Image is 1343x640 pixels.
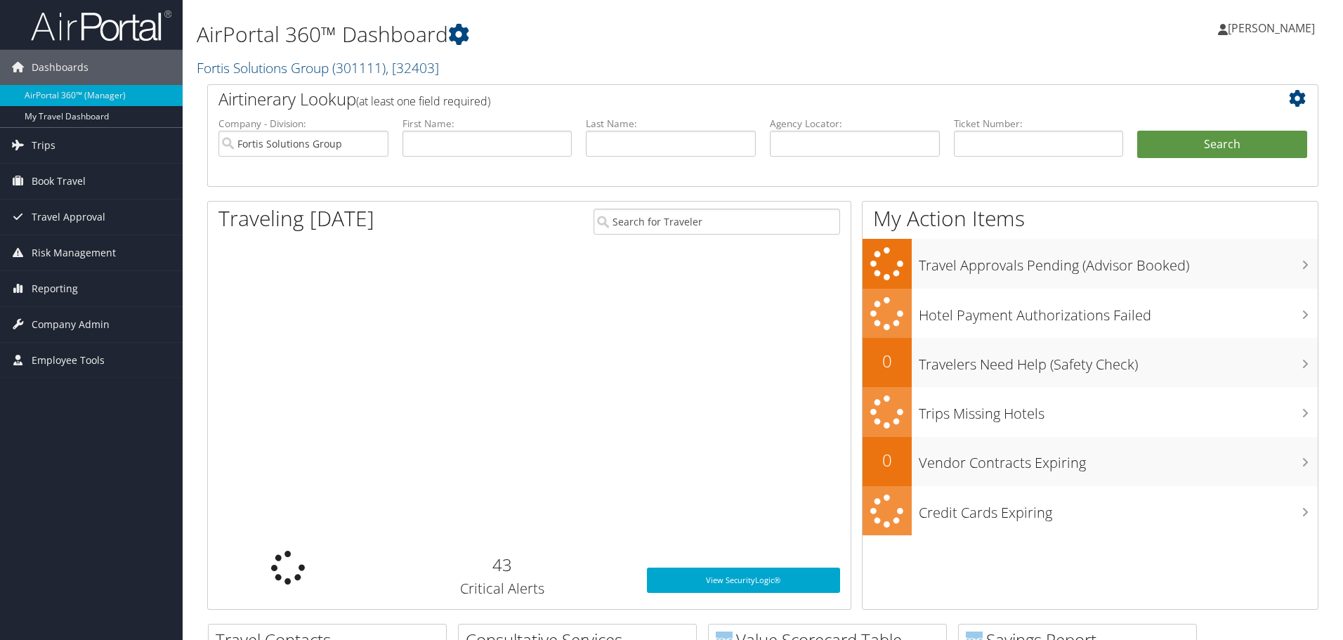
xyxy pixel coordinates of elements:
[218,204,374,233] h1: Traveling [DATE]
[32,164,86,199] span: Book Travel
[379,553,626,577] h2: 43
[863,349,912,373] h2: 0
[863,239,1318,289] a: Travel Approvals Pending (Advisor Booked)
[594,209,840,235] input: Search for Traveler
[402,117,572,131] label: First Name:
[919,299,1318,325] h3: Hotel Payment Authorizations Failed
[1228,20,1315,36] span: [PERSON_NAME]
[197,20,952,49] h1: AirPortal 360™ Dashboard
[919,348,1318,374] h3: Travelers Need Help (Safety Check)
[32,271,78,306] span: Reporting
[863,448,912,472] h2: 0
[647,568,840,593] a: View SecurityLogic®
[32,128,55,163] span: Trips
[32,307,110,342] span: Company Admin
[919,446,1318,473] h3: Vendor Contracts Expiring
[770,117,940,131] label: Agency Locator:
[32,50,89,85] span: Dashboards
[379,579,626,599] h3: Critical Alerts
[356,93,490,109] span: (at least one field required)
[863,387,1318,437] a: Trips Missing Hotels
[954,117,1124,131] label: Ticket Number:
[32,200,105,235] span: Travel Approval
[32,235,116,270] span: Risk Management
[863,289,1318,339] a: Hotel Payment Authorizations Failed
[919,249,1318,275] h3: Travel Approvals Pending (Advisor Booked)
[197,58,439,77] a: Fortis Solutions Group
[863,338,1318,387] a: 0Travelers Need Help (Safety Check)
[586,117,756,131] label: Last Name:
[218,117,388,131] label: Company - Division:
[218,87,1214,111] h2: Airtinerary Lookup
[919,496,1318,523] h3: Credit Cards Expiring
[919,397,1318,424] h3: Trips Missing Hotels
[332,58,386,77] span: ( 301111 )
[863,437,1318,486] a: 0Vendor Contracts Expiring
[32,343,105,378] span: Employee Tools
[1137,131,1307,159] button: Search
[31,9,171,42] img: airportal-logo.png
[863,486,1318,536] a: Credit Cards Expiring
[1218,7,1329,49] a: [PERSON_NAME]
[386,58,439,77] span: , [ 32403 ]
[863,204,1318,233] h1: My Action Items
